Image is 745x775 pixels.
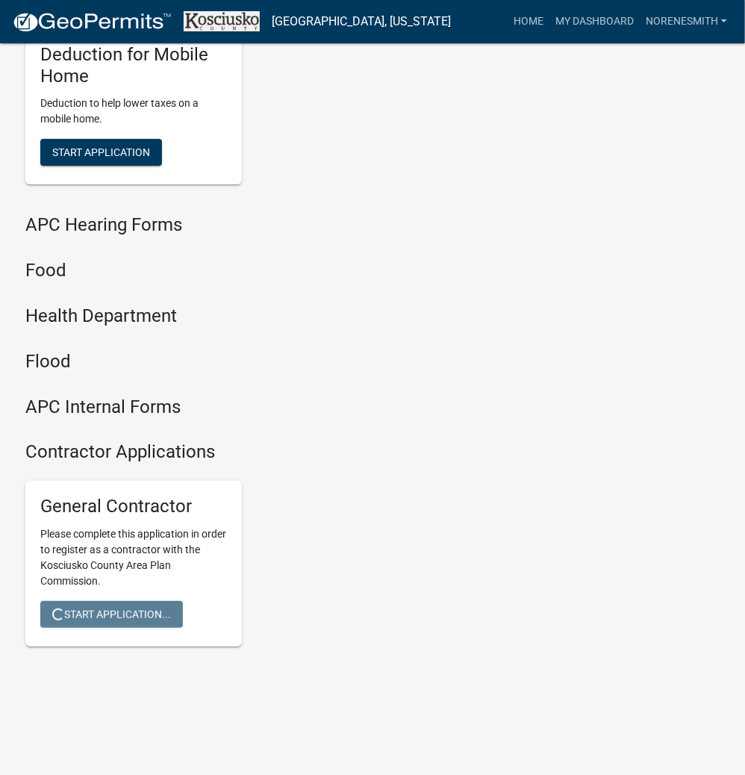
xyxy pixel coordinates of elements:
h5: General Contractor [40,496,227,517]
h5: Auditor Veterans Deduction for Mobile Home [40,22,227,87]
wm-workflow-list-section: Contractor Applications [25,441,481,659]
h4: APC Hearing Forms [25,214,481,236]
span: Start Application... [52,609,171,620]
p: Please complete this application in order to register as a contractor with the Kosciusko County A... [40,526,227,589]
button: Start Application... [40,601,183,628]
h4: Contractor Applications [25,441,481,463]
span: Start Application [52,146,150,158]
h4: Flood [25,351,481,373]
a: [GEOGRAPHIC_DATA], [US_STATE] [272,9,451,34]
h4: Health Department [25,305,481,327]
img: Kosciusko County, Indiana [184,11,260,31]
button: Start Application [40,139,162,166]
a: NORENESMITH [640,7,733,36]
p: Deduction to help lower taxes on a mobile home. [40,96,227,127]
h4: APC Internal Forms [25,396,481,418]
a: My Dashboard [549,7,640,36]
h4: Food [25,260,481,281]
a: Home [508,7,549,36]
